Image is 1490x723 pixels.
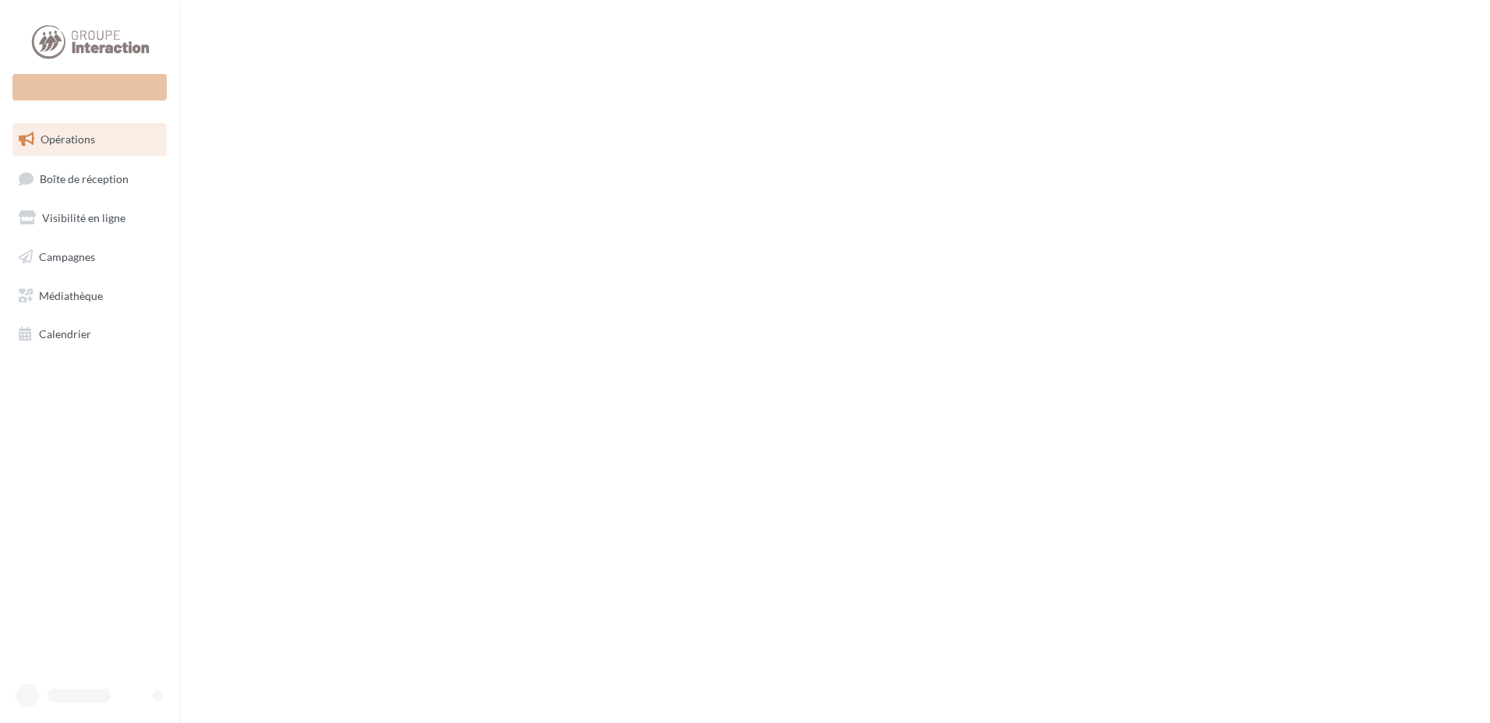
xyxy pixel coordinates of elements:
[9,162,170,196] a: Boîte de réception
[9,241,170,273] a: Campagnes
[41,132,95,146] span: Opérations
[9,123,170,156] a: Opérations
[39,327,91,340] span: Calendrier
[39,250,95,263] span: Campagnes
[9,280,170,312] a: Médiathèque
[39,288,103,302] span: Médiathèque
[12,74,167,101] div: Nouvelle campagne
[9,202,170,235] a: Visibilité en ligne
[40,171,129,185] span: Boîte de réception
[42,211,125,224] span: Visibilité en ligne
[9,318,170,351] a: Calendrier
